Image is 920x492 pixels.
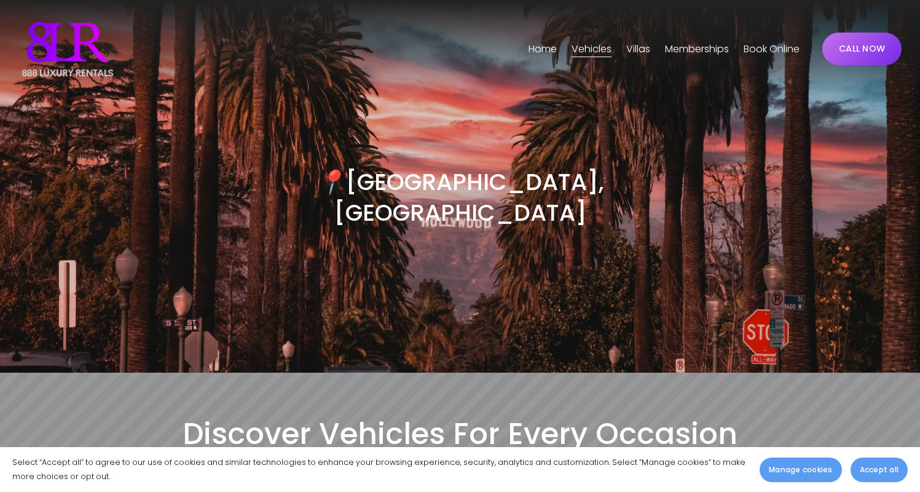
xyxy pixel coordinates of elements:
span: Villas [626,41,650,58]
a: folder dropdown [626,39,650,59]
p: Select “Accept all” to agree to our use of cookies and similar technologies to enhance your brows... [12,456,747,483]
span: Vehicles [572,41,611,58]
h3: [GEOGRAPHIC_DATA], [GEOGRAPHIC_DATA] [239,167,681,228]
a: folder dropdown [572,39,611,59]
em: 📍 [316,166,345,198]
img: Luxury Car &amp; Home Rentals For Every Occasion [18,18,117,80]
span: Manage cookies [769,464,832,475]
a: Memberships [665,39,729,59]
a: Book Online [744,39,800,59]
button: Accept all [851,458,908,482]
h2: Discover Vehicles For Every Occasion [18,415,902,453]
button: Manage cookies [760,458,841,482]
a: Home [529,39,557,59]
a: CALL NOW [822,33,902,65]
span: Accept all [860,464,898,475]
